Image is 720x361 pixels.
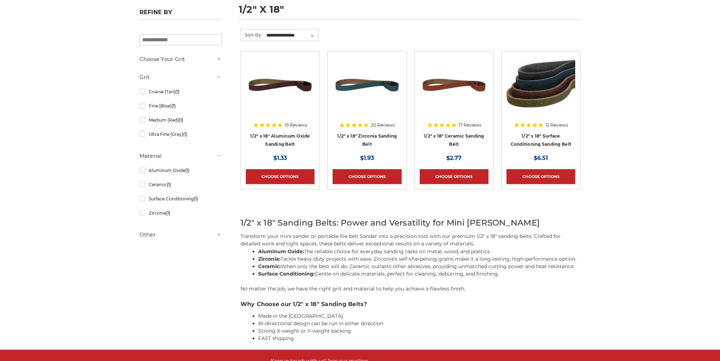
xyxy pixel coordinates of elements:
span: (1) [171,103,175,109]
a: Surface Conditioning [140,193,222,205]
a: Coarse (Tan) [140,85,222,98]
a: 1/2" x 18" Ceramic File Belt [420,56,488,147]
img: 1/2" x 18" Zirconia File Belt [333,56,401,113]
li: Made in the [GEOGRAPHIC_DATA] [258,312,581,320]
h5: Material [140,152,222,160]
strong: Ceramic: [258,263,281,270]
img: 1/2" x 18" Ceramic File Belt [420,56,488,113]
p: No matter the job, we have the right grit and material to help you achieve a flawless finish. [240,285,581,293]
span: (1) [175,89,179,94]
li: Gentle on delicate materials, perfect for cleaning, deburring, and finishing. [258,270,581,278]
a: Choose Options [506,169,575,184]
h3: Why Choose our 1/2" x 18" Sanding Belts? [240,300,581,309]
p: Transform your mini sander or portable file belt Sander into a precision tool with our premium 1/... [240,233,581,248]
a: 1/2" x 18" Zirconia File Belt [333,56,401,147]
h5: Refine by [140,9,222,20]
span: $6.51 [534,155,548,161]
h1: 1/2" x 18" [239,5,581,20]
span: $1.93 [360,155,374,161]
span: (1) [183,132,187,137]
a: 1/2" x 18" Aluminum Oxide File Belt [246,56,314,147]
a: Aluminum Oxide [140,164,222,177]
a: Surface Conditioning Sanding Belts [506,56,575,147]
h5: Grit [140,73,222,82]
span: (1) [185,168,189,173]
a: Choose Options [246,169,314,184]
a: Medium (Red) [140,114,222,126]
a: Choose Options [333,169,401,184]
img: Surface Conditioning Sanding Belts [506,56,575,113]
strong: Zirconia: [258,256,280,262]
a: Ceramic [140,178,222,191]
li: FAST shipping [258,335,581,342]
h2: 1/2" x 18" Sanding Belts: Power and Versatility for Mini [PERSON_NAME] [240,217,581,229]
a: Ultra Fine (Gray) [140,128,222,140]
a: Fine (Blue) [140,100,222,112]
li: The reliable choice for everyday sanding tasks on metal, wood, and plastics. [258,248,581,255]
h5: Other [140,231,222,239]
a: Zirconia [140,207,222,219]
strong: Aluminum Oxide: [258,248,304,255]
span: $2.77 [446,155,461,161]
img: 1/2" x 18" Aluminum Oxide File Belt [246,56,314,113]
label: Sort By: [241,29,262,40]
span: $1.33 [273,155,287,161]
li: When only the best will do. Ceramic outlasts other abrasives, providing unmatched cutting power a... [258,263,581,270]
span: (1) [166,182,171,187]
h5: Choose Your Grit [140,55,222,63]
li: Strong X-weight or Y-weight backing [258,327,581,335]
li: Bi-directional design can be run in either direction [258,320,581,327]
select: Sort By: [265,30,318,41]
strong: Surface Conditioning: [258,271,315,277]
li: Tackle heavy-duty projects with ease. Zirconia's self-sharpening grains make it a long-lasting, h... [258,255,581,263]
a: Choose Options [420,169,488,184]
span: (1) [178,117,183,123]
span: (1) [193,196,198,201]
span: (1) [166,210,170,216]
